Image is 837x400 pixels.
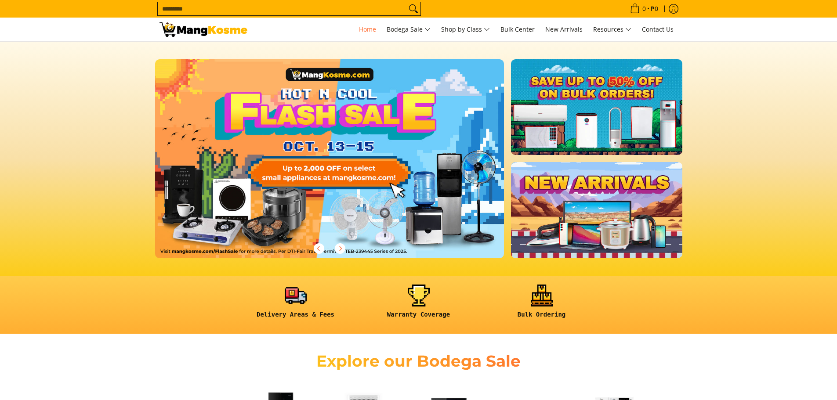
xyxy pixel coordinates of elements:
[485,285,599,325] a: <h6><strong>Bulk Ordering</strong></h6>
[638,18,678,41] a: Contact Us
[256,18,678,41] nav: Main Menu
[387,24,431,35] span: Bodega Sale
[362,285,476,325] a: <h6><strong>Warranty Coverage</strong></h6>
[593,24,631,35] span: Resources
[641,6,647,12] span: 0
[330,239,350,258] button: Next
[649,6,659,12] span: ₱0
[382,18,435,41] a: Bodega Sale
[589,18,636,41] a: Resources
[239,285,353,325] a: <h6><strong>Delivery Areas & Fees</strong></h6>
[159,22,247,37] img: Mang Kosme: Your Home Appliances Warehouse Sale Partner!
[437,18,494,41] a: Shop by Class
[441,24,490,35] span: Shop by Class
[355,18,380,41] a: Home
[500,25,535,33] span: Bulk Center
[155,59,533,272] a: More
[309,239,329,258] button: Previous
[627,4,661,14] span: •
[359,25,376,33] span: Home
[545,25,583,33] span: New Arrivals
[406,2,420,15] button: Search
[642,25,674,33] span: Contact Us
[496,18,539,41] a: Bulk Center
[291,351,546,371] h2: Explore our Bodega Sale
[541,18,587,41] a: New Arrivals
